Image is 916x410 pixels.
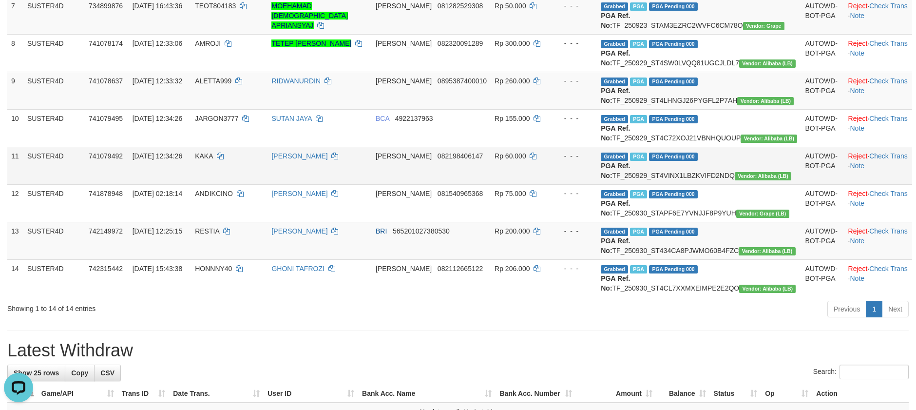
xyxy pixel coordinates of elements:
span: Copy 565201027380530 to clipboard [393,227,450,235]
span: Rp 260.000 [495,77,530,85]
div: - - - [555,151,593,161]
span: [DATE] 12:33:32 [133,77,182,85]
input: Search: [840,365,909,379]
div: - - - [555,189,593,198]
th: Trans ID: activate to sort column ascending [118,385,169,403]
span: Rp 300.000 [495,39,530,47]
div: - - - [555,76,593,86]
span: Marked by awzardi [630,190,647,198]
span: [DATE] 16:43:36 [133,2,182,10]
span: PGA Pending [649,115,698,123]
a: Check Trans [869,190,908,197]
td: TF_250929_ST4VINX1LBZKVIFD2NDQ [597,147,801,184]
th: Balance: activate to sort column ascending [656,385,710,403]
td: SUSTER4D [23,147,85,184]
span: ANDIKCINO [195,190,233,197]
a: RIDWANURDIN [271,77,321,85]
div: - - - [555,114,593,123]
a: Note [850,12,864,20]
b: PGA Ref. No: [601,87,630,104]
span: ALETTA999 [195,77,231,85]
a: Check Trans [869,115,908,122]
a: 1 [866,301,882,317]
span: 741078174 [89,39,123,47]
td: 14 [7,259,23,297]
td: SUSTER4D [23,259,85,297]
span: [PERSON_NAME] [376,39,432,47]
span: Rp 155.000 [495,115,530,122]
span: Copy [71,369,88,377]
a: SUTAN JAYA [271,115,311,122]
span: 742315442 [89,265,123,273]
th: Bank Acc. Number: activate to sort column ascending [496,385,576,403]
th: Action [812,385,909,403]
td: 9 [7,72,23,109]
a: Reject [848,77,868,85]
span: Rp 60.000 [495,152,526,160]
a: Note [850,237,864,245]
span: RESTIA [195,227,219,235]
span: 741079492 [89,152,123,160]
span: Vendor URL: https://dashboard.q2checkout.com/secure [741,135,797,143]
th: User ID: activate to sort column ascending [264,385,358,403]
td: SUSTER4D [23,34,85,72]
td: AUTOWD-BOT-PGA [801,72,844,109]
span: Rp 75.000 [495,190,526,197]
a: Check Trans [869,39,908,47]
span: Vendor URL: https://dashboard.q2checkout.com/secure [739,59,796,68]
td: · · [844,184,912,222]
span: Grabbed [601,40,628,48]
a: Check Trans [869,227,908,235]
td: · · [844,34,912,72]
td: · · [844,222,912,259]
span: Vendor URL: https://dashboard.q2checkout.com/secure [739,285,796,293]
a: Reject [848,115,868,122]
th: Amount: activate to sort column ascending [576,385,656,403]
span: Vendor URL: https://settle31.1velocity.biz [743,22,784,30]
td: SUSTER4D [23,72,85,109]
span: CSV [100,369,114,377]
span: [DATE] 12:34:26 [133,152,182,160]
a: [PERSON_NAME] [271,227,327,235]
span: [PERSON_NAME] [376,265,432,273]
td: AUTOWD-BOT-PGA [801,147,844,184]
span: Rp 206.000 [495,265,530,273]
b: PGA Ref. No: [601,12,630,29]
span: Copy 0895387400010 to clipboard [438,77,487,85]
span: [PERSON_NAME] [376,77,432,85]
span: Copy 082112665122 to clipboard [438,265,483,273]
span: PGA Pending [649,40,698,48]
span: HONNNY40 [195,265,232,273]
span: Vendor URL: https://dashboard.q2checkout.com/secure [736,210,789,218]
td: SUSTER4D [23,184,85,222]
td: AUTOWD-BOT-PGA [801,259,844,297]
b: PGA Ref. No: [601,199,630,217]
th: Bank Acc. Name: activate to sort column ascending [358,385,496,403]
span: PGA Pending [649,228,698,236]
a: Reject [848,152,868,160]
th: Date Trans.: activate to sort column ascending [169,385,264,403]
span: 741079495 [89,115,123,122]
td: 13 [7,222,23,259]
span: KAKA [195,152,213,160]
span: Rp 200.000 [495,227,530,235]
a: Next [882,301,909,317]
a: Reject [848,227,868,235]
td: AUTOWD-BOT-PGA [801,222,844,259]
th: Status: activate to sort column ascending [710,385,762,403]
a: GHONI TAFROZI [271,265,324,273]
a: [PERSON_NAME] [271,190,327,197]
span: Marked by awztoto [630,78,647,86]
span: Grabbed [601,265,628,273]
span: PGA Pending [649,2,698,11]
a: Note [850,162,864,170]
span: Marked by awztoto [630,115,647,123]
span: PGA Pending [649,265,698,273]
td: TF_250929_ST4C72XOJ21VBNHQUOUP [597,109,801,147]
span: PGA Pending [649,190,698,198]
a: Reject [848,2,868,10]
span: BCA [376,115,389,122]
span: Copy 081282529308 to clipboard [438,2,483,10]
span: 734899876 [89,2,123,10]
div: - - - [555,264,593,273]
